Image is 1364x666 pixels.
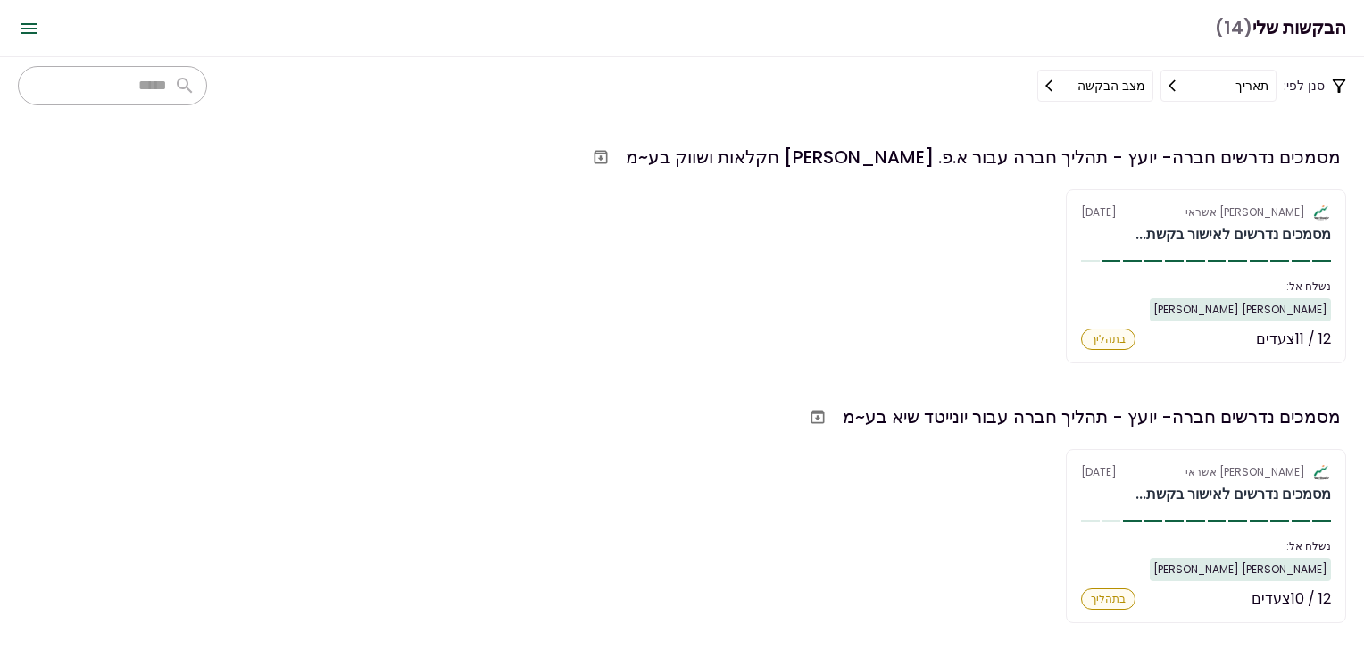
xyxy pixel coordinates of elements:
div: תאריך [1235,76,1268,96]
div: [PERSON_NAME] [PERSON_NAME] [1150,558,1331,581]
div: נשלח אל: [1081,538,1331,554]
div: [DATE] [1081,464,1331,480]
div: [PERSON_NAME] אשראי [1185,464,1305,480]
button: העבר לארכיון [585,141,617,173]
img: Partner logo [1312,204,1331,221]
div: בתהליך [1081,588,1135,610]
span: (14) [1215,10,1252,46]
div: [DATE] [1081,204,1331,221]
button: Open menu [7,7,50,50]
div: [PERSON_NAME] אשראי [1185,204,1305,221]
div: מסמכים נדרשים חברה- יועץ - תהליך חברה עבור יונייטד שיא בע~מ [843,404,1341,430]
h1: הבקשות שלי [1215,10,1346,46]
div: נשלח אל: [1081,279,1331,295]
div: מסמכים נדרשים חברה- יועץ - תהליך חברה עבור א.פ. [PERSON_NAME] חקלאות ושווק בע~מ [626,144,1341,171]
button: תאריך [1160,70,1277,102]
img: Partner logo [1312,464,1331,480]
button: מצב הבקשה [1037,70,1153,102]
div: מסמכים נדרשים לאישור בקשת חברה- יועץ [1135,484,1331,505]
div: 12 / 11 צעדים [1256,329,1331,350]
div: [PERSON_NAME] [PERSON_NAME] [1150,298,1331,321]
div: בתהליך [1081,329,1135,350]
div: מסמכים נדרשים לאישור בקשת חברה- יועץ [1135,224,1331,246]
div: 12 / 10 צעדים [1252,588,1331,610]
button: העבר לארכיון [802,401,834,433]
div: סנן לפי: [1037,70,1346,102]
